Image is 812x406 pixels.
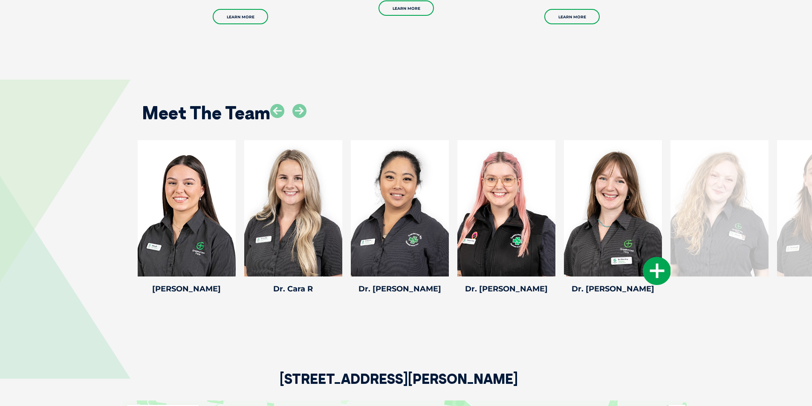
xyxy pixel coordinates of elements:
[379,0,434,16] a: Learn More
[351,285,449,293] h4: Dr. [PERSON_NAME]
[138,285,236,293] h4: [PERSON_NAME]
[244,285,342,293] h4: Dr. Cara R
[142,104,270,122] h2: Meet The Team
[457,285,555,293] h4: Dr. [PERSON_NAME]
[544,9,600,24] a: Learn More
[280,372,518,400] h2: [STREET_ADDRESS][PERSON_NAME]
[564,285,662,293] h4: Dr. [PERSON_NAME]
[213,9,268,24] a: Learn More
